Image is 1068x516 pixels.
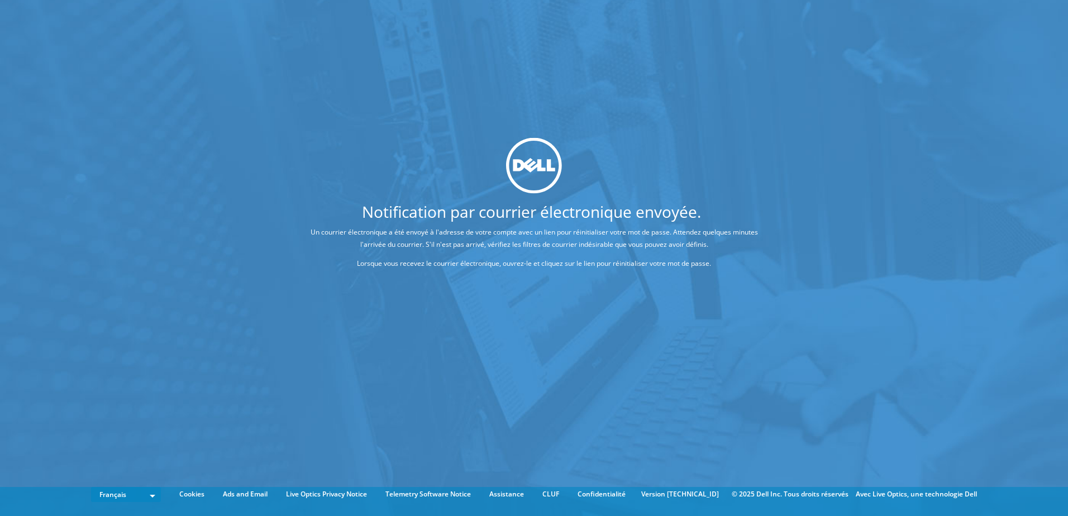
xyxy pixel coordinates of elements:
[267,204,795,219] h1: Notification par courrier électronique envoyée.
[569,488,634,500] a: Confidentialité
[726,488,854,500] li: © 2025 Dell Inc. Tous droits réservés
[636,488,724,500] li: Version [TECHNICAL_ID]
[214,488,276,500] a: Ads and Email
[309,226,759,251] p: Un courrier électronique a été envoyé à l'adresse de votre compte avec un lien pour réinitialiser...
[481,488,532,500] a: Assistance
[534,488,568,500] a: CLUF
[377,488,479,500] a: Telemetry Software Notice
[171,488,213,500] a: Cookies
[506,137,562,193] img: dell_svg_logo.svg
[856,488,977,500] li: Avec Live Optics, une technologie Dell
[278,488,375,500] a: Live Optics Privacy Notice
[309,257,759,270] p: Lorsque vous recevez le courrier électronique, ouvrez-le et cliquez sur le lien pour réinitialise...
